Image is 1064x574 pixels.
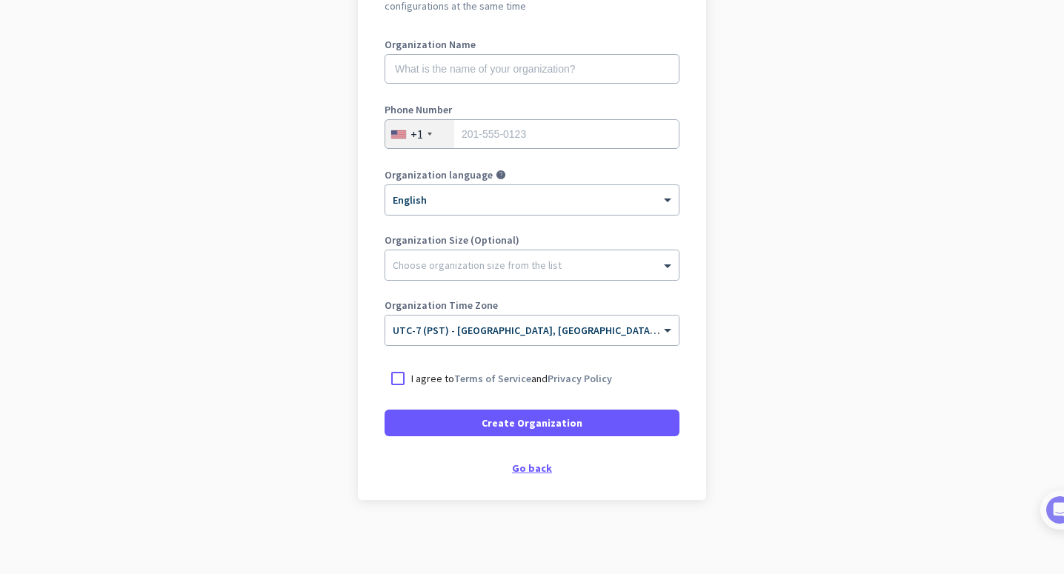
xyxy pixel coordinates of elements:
div: +1 [410,127,423,141]
button: Create Organization [385,410,679,436]
label: Organization Time Zone [385,300,679,310]
i: help [496,170,506,180]
span: Create Organization [482,416,582,430]
label: Organization Size (Optional) [385,235,679,245]
label: Organization language [385,170,493,180]
label: Organization Name [385,39,679,50]
div: Go back [385,463,679,473]
label: Phone Number [385,104,679,115]
input: What is the name of your organization? [385,54,679,84]
a: Privacy Policy [548,372,612,385]
input: 201-555-0123 [385,119,679,149]
p: I agree to and [411,371,612,386]
a: Terms of Service [454,372,531,385]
